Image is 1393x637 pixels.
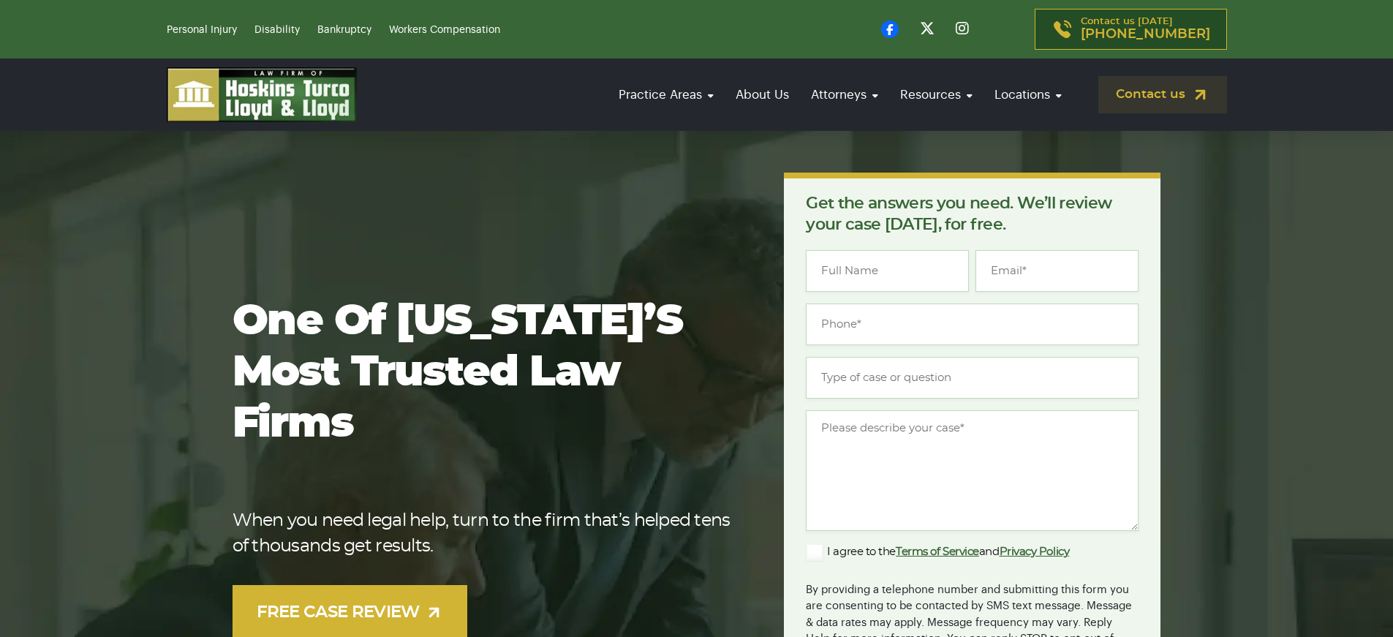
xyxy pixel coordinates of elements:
[806,543,1069,561] label: I agree to the and
[233,508,738,559] p: When you need legal help, turn to the firm that’s helped tens of thousands get results.
[233,296,738,450] h1: One of [US_STATE]’s most trusted law firms
[1081,17,1210,42] p: Contact us [DATE]
[167,67,357,122] img: logo
[254,25,300,35] a: Disability
[804,74,886,116] a: Attorneys
[317,25,371,35] a: Bankruptcy
[987,74,1069,116] a: Locations
[806,193,1139,235] p: Get the answers you need. We’ll review your case [DATE], for free.
[893,74,980,116] a: Resources
[728,74,796,116] a: About Us
[167,25,237,35] a: Personal Injury
[806,250,969,292] input: Full Name
[1000,546,1070,557] a: Privacy Policy
[896,546,979,557] a: Terms of Service
[611,74,721,116] a: Practice Areas
[1098,76,1227,113] a: Contact us
[806,357,1139,399] input: Type of case or question
[389,25,500,35] a: Workers Compensation
[425,603,443,622] img: arrow-up-right-light.svg
[806,304,1139,345] input: Phone*
[975,250,1139,292] input: Email*
[1035,9,1227,50] a: Contact us [DATE][PHONE_NUMBER]
[1081,27,1210,42] span: [PHONE_NUMBER]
